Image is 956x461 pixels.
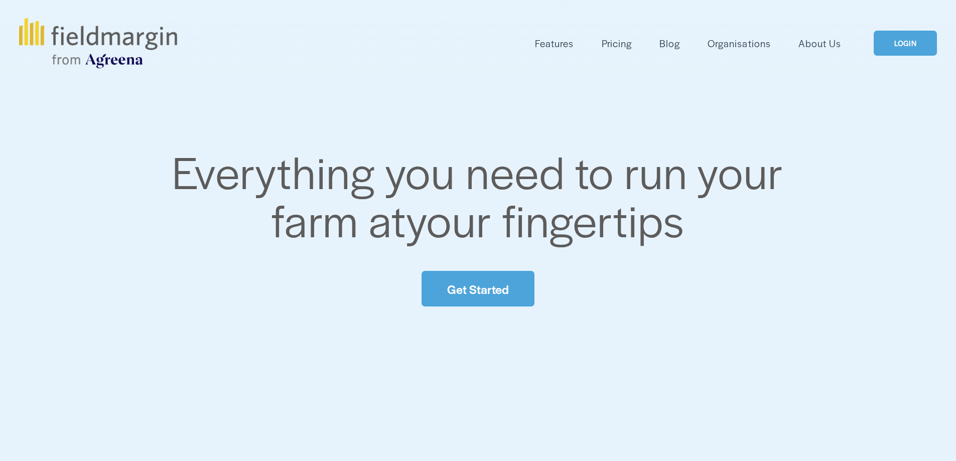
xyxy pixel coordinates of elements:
span: Everything you need to run your farm at [172,139,794,250]
a: Get Started [422,271,534,306]
a: About Us [798,35,841,52]
a: folder dropdown [535,35,574,52]
a: Blog [659,35,680,52]
img: fieldmargin.com [19,18,177,68]
a: Organisations [708,35,770,52]
span: Features [535,36,574,51]
a: Pricing [602,35,632,52]
a: LOGIN [874,31,937,56]
span: your fingertips [406,188,685,250]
